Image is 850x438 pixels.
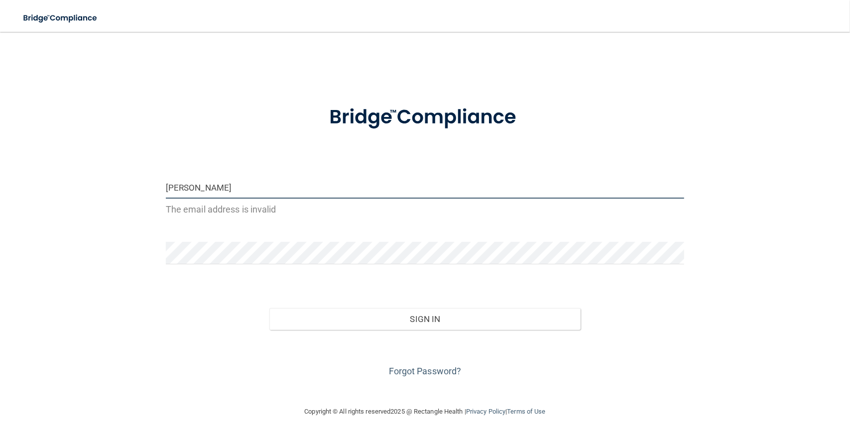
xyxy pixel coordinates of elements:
[466,408,505,415] a: Privacy Policy
[309,92,541,143] img: bridge_compliance_login_screen.278c3ca4.svg
[269,308,581,330] button: Sign In
[800,369,838,407] iframe: Drift Widget Chat Controller
[389,366,462,376] a: Forgot Password?
[15,8,107,28] img: bridge_compliance_login_screen.278c3ca4.svg
[507,408,545,415] a: Terms of Use
[166,176,684,199] input: Email
[243,396,607,428] div: Copyright © All rights reserved 2025 @ Rectangle Health | |
[166,201,684,218] p: The email address is invalid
